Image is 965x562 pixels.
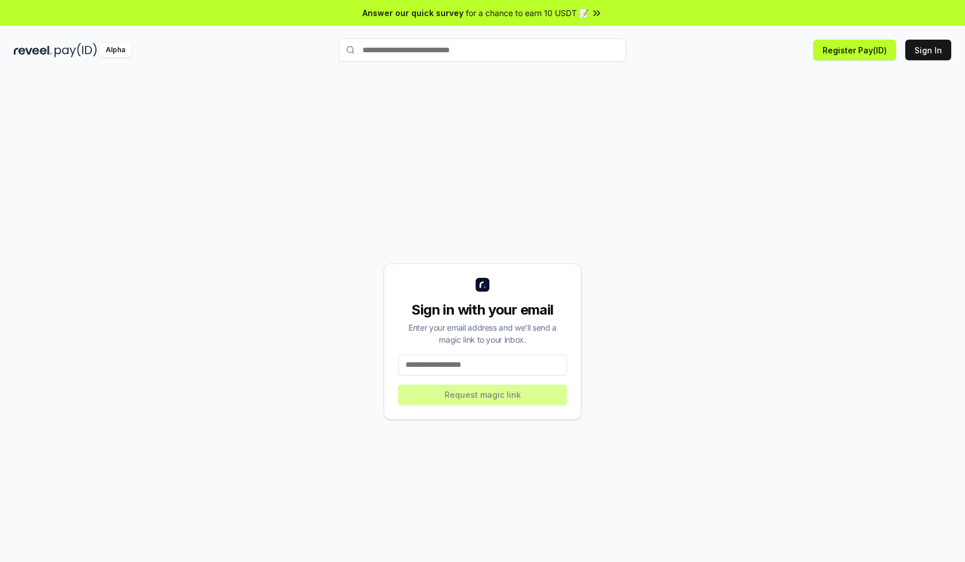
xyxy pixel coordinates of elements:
img: reveel_dark [14,43,52,57]
button: Sign In [905,40,951,60]
div: Sign in with your email [398,301,567,319]
button: Register Pay(ID) [813,40,896,60]
div: Enter your email address and we’ll send a magic link to your inbox. [398,321,567,346]
div: Alpha [99,43,132,57]
img: logo_small [476,278,489,292]
span: for a chance to earn 10 USDT 📝 [466,7,589,19]
img: pay_id [55,43,97,57]
span: Answer our quick survey [362,7,464,19]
